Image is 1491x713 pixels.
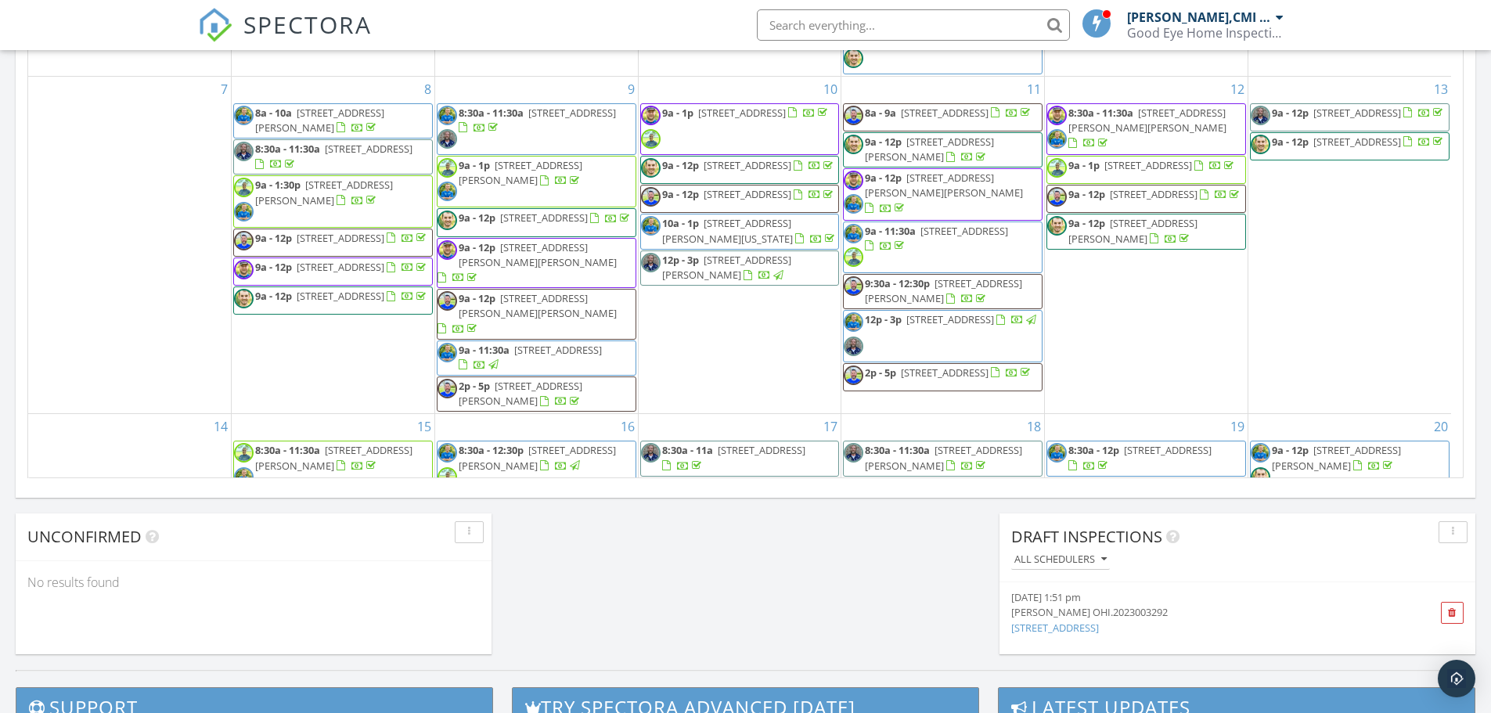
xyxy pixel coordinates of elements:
[437,289,636,340] a: 9a - 12p [STREET_ADDRESS][PERSON_NAME][PERSON_NAME]
[438,129,457,149] img: justin.jpg
[1047,106,1067,125] img: dsc_1613.jpg
[234,443,254,463] img: crystal.jpg
[1068,158,1237,172] a: 9a - 1p [STREET_ADDRESS]
[1068,216,1197,245] a: 9a - 12p [STREET_ADDRESS][PERSON_NAME]
[662,187,699,201] span: 9a - 12p
[1272,443,1401,472] span: [STREET_ADDRESS][PERSON_NAME]
[844,171,863,190] img: dsc_1613.jpg
[865,135,994,164] a: 9a - 12p [STREET_ADDRESS][PERSON_NAME]
[865,443,1022,472] a: 8:30a - 11:30a [STREET_ADDRESS][PERSON_NAME]
[459,343,510,357] span: 9a - 11:30a
[844,247,863,267] img: crystal.jpg
[865,106,1033,120] a: 8a - 9a [STREET_ADDRESS]
[865,366,896,380] span: 2p - 5p
[438,158,457,178] img: crystal.jpg
[438,343,457,362] img: te_head_shot_2020.jpg
[1272,106,1446,120] a: 9a - 12p [STREET_ADDRESS]
[1250,132,1450,160] a: 9a - 12p [STREET_ADDRESS]
[640,103,840,155] a: 9a - 1p [STREET_ADDRESS]
[459,211,632,225] a: 9a - 12p [STREET_ADDRESS]
[844,366,863,385] img: russ.jpg
[662,253,791,282] span: [STREET_ADDRESS][PERSON_NAME]
[1068,443,1119,457] span: 8:30a - 12p
[1251,135,1270,154] img: dsc_1567.jpg
[1046,441,1246,476] a: 8:30a - 12p [STREET_ADDRESS]
[243,8,372,41] span: SPECTORA
[1011,590,1388,636] a: [DATE] 1:51 pm [PERSON_NAME] OHI.2023003292 [STREET_ADDRESS]
[844,194,863,214] img: te_head_shot_2020.jpg
[233,441,433,492] a: 8:30a - 11:30a [STREET_ADDRESS][PERSON_NAME]
[1024,77,1044,102] a: Go to September 11, 2025
[1046,103,1246,155] a: 8:30a - 11:30a [STREET_ADDRESS][PERSON_NAME][PERSON_NAME]
[906,312,994,326] span: [STREET_ADDRESS]
[844,337,863,356] img: justin.jpg
[500,211,588,225] span: [STREET_ADDRESS]
[211,414,231,439] a: Go to September 14, 2025
[198,8,232,42] img: The Best Home Inspection Software - Spectora
[662,187,836,201] a: 9a - 12p [STREET_ADDRESS]
[640,185,840,213] a: 9a - 12p [STREET_ADDRESS]
[255,443,320,457] span: 8:30a - 11:30a
[459,240,495,254] span: 9a - 12p
[1227,77,1248,102] a: Go to September 12, 2025
[255,289,292,303] span: 9a - 12p
[528,106,616,120] span: [STREET_ADDRESS]
[865,224,916,238] span: 9a - 11:30a
[437,238,636,289] a: 9a - 12p [STREET_ADDRESS][PERSON_NAME][PERSON_NAME]
[255,260,292,274] span: 9a - 12p
[234,106,254,125] img: te_head_shot_2020.jpg
[459,158,490,172] span: 9a - 1p
[1248,414,1451,708] td: Go to September 20, 2025
[434,414,638,708] td: Go to September 16, 2025
[233,229,433,257] a: 9a - 12p [STREET_ADDRESS]
[865,171,1023,214] a: 9a - 12p [STREET_ADDRESS][PERSON_NAME][PERSON_NAME]
[641,253,661,272] img: justin.jpg
[198,21,372,54] a: SPECTORA
[641,216,661,236] img: te_head_shot_2020.jpg
[1068,158,1100,172] span: 9a - 1p
[434,76,638,414] td: Go to September 9, 2025
[1011,605,1388,620] div: [PERSON_NAME] OHI.2023003292
[1011,621,1099,635] a: [STREET_ADDRESS]
[1011,590,1388,605] div: [DATE] 1:51 pm
[865,135,902,149] span: 9a - 12p
[1127,9,1272,25] div: [PERSON_NAME],CMI OHI.2019004720
[1431,77,1451,102] a: Go to September 13, 2025
[255,178,393,207] span: [STREET_ADDRESS][PERSON_NAME]
[844,312,863,332] img: te_head_shot_2020.jpg
[459,211,495,225] span: 9a - 12p
[901,366,989,380] span: [STREET_ADDRESS]
[255,142,412,171] a: 8:30a - 11:30a [STREET_ADDRESS]
[459,106,616,135] a: 8:30a - 11:30a [STREET_ADDRESS]
[255,260,429,274] a: 9a - 12p [STREET_ADDRESS]
[233,103,433,139] a: 8a - 10a [STREET_ADDRESS][PERSON_NAME]
[255,178,393,207] a: 9a - 1:30p [STREET_ADDRESS][PERSON_NAME]
[1046,156,1246,184] a: 9a - 1p [STREET_ADDRESS]
[255,443,412,472] a: 8:30a - 11:30a [STREET_ADDRESS][PERSON_NAME]
[662,216,837,245] a: 10a - 1p [STREET_ADDRESS][PERSON_NAME][US_STATE]
[662,253,791,282] a: 12p - 3p [STREET_ADDRESS][PERSON_NAME]
[698,106,786,120] span: [STREET_ADDRESS]
[255,289,429,303] a: 9a - 12p [STREET_ADDRESS]
[640,214,840,249] a: 10a - 1p [STREET_ADDRESS][PERSON_NAME][US_STATE]
[437,208,636,236] a: 9a - 12p [STREET_ADDRESS]
[1110,187,1197,201] span: [STREET_ADDRESS]
[297,231,384,245] span: [STREET_ADDRESS]
[514,343,602,357] span: [STREET_ADDRESS]
[1251,467,1270,487] img: dsc_1567.jpg
[438,291,457,311] img: russ.jpg
[1068,106,1226,135] span: [STREET_ADDRESS][PERSON_NAME][PERSON_NAME]
[1251,106,1270,125] img: justin.jpg
[757,9,1070,41] input: Search everything...
[1047,187,1067,207] img: russ.jpg
[1046,185,1246,213] a: 9a - 12p [STREET_ADDRESS]
[1047,443,1067,463] img: te_head_shot_2020.jpg
[1272,135,1446,149] a: 9a - 12p [STREET_ADDRESS]
[1068,106,1226,149] a: 8:30a - 11:30a [STREET_ADDRESS][PERSON_NAME][PERSON_NAME]
[459,379,582,408] span: [STREET_ADDRESS][PERSON_NAME]
[233,175,433,227] a: 9a - 1:30p [STREET_ADDRESS][PERSON_NAME]
[459,443,616,472] span: [STREET_ADDRESS][PERSON_NAME]
[1047,129,1067,149] img: te_head_shot_2020.jpg
[233,257,433,286] a: 9a - 12p [STREET_ADDRESS]
[843,310,1043,362] a: 12p - 3p [STREET_ADDRESS]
